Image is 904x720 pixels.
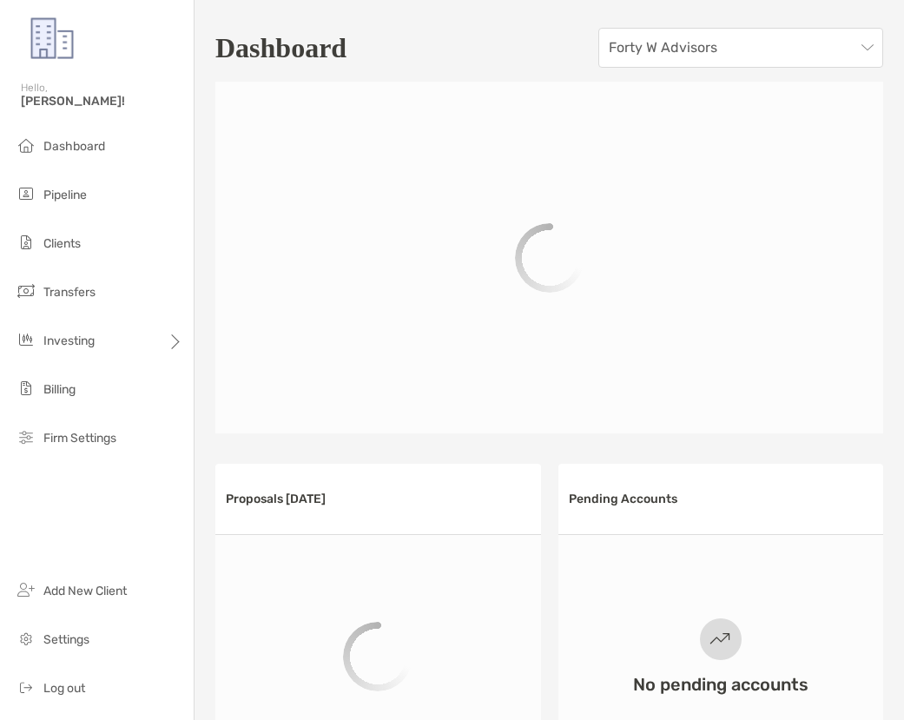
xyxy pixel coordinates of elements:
h1: Dashboard [215,32,346,64]
img: transfers icon [16,281,36,301]
img: pipeline icon [16,183,36,204]
img: Zoe Logo [21,7,83,69]
img: investing icon [16,329,36,350]
h3: Pending Accounts [569,492,677,506]
img: settings icon [16,628,36,649]
span: [PERSON_NAME]! [21,94,183,109]
img: add_new_client icon [16,579,36,600]
img: firm-settings icon [16,426,36,447]
img: billing icon [16,378,36,399]
span: Pipeline [43,188,87,202]
span: Dashboard [43,139,105,154]
span: Forty W Advisors [609,29,873,67]
span: Clients [43,236,81,251]
span: Firm Settings [43,431,116,446]
span: Transfers [43,285,96,300]
img: dashboard icon [16,135,36,155]
span: Add New Client [43,584,127,598]
img: logout icon [16,677,36,697]
span: Investing [43,334,95,348]
span: Billing [43,382,76,397]
h3: Proposals [DATE] [226,492,326,506]
img: clients icon [16,232,36,253]
h3: No pending accounts [633,674,808,695]
span: Settings [43,632,89,647]
span: Log out [43,681,85,696]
